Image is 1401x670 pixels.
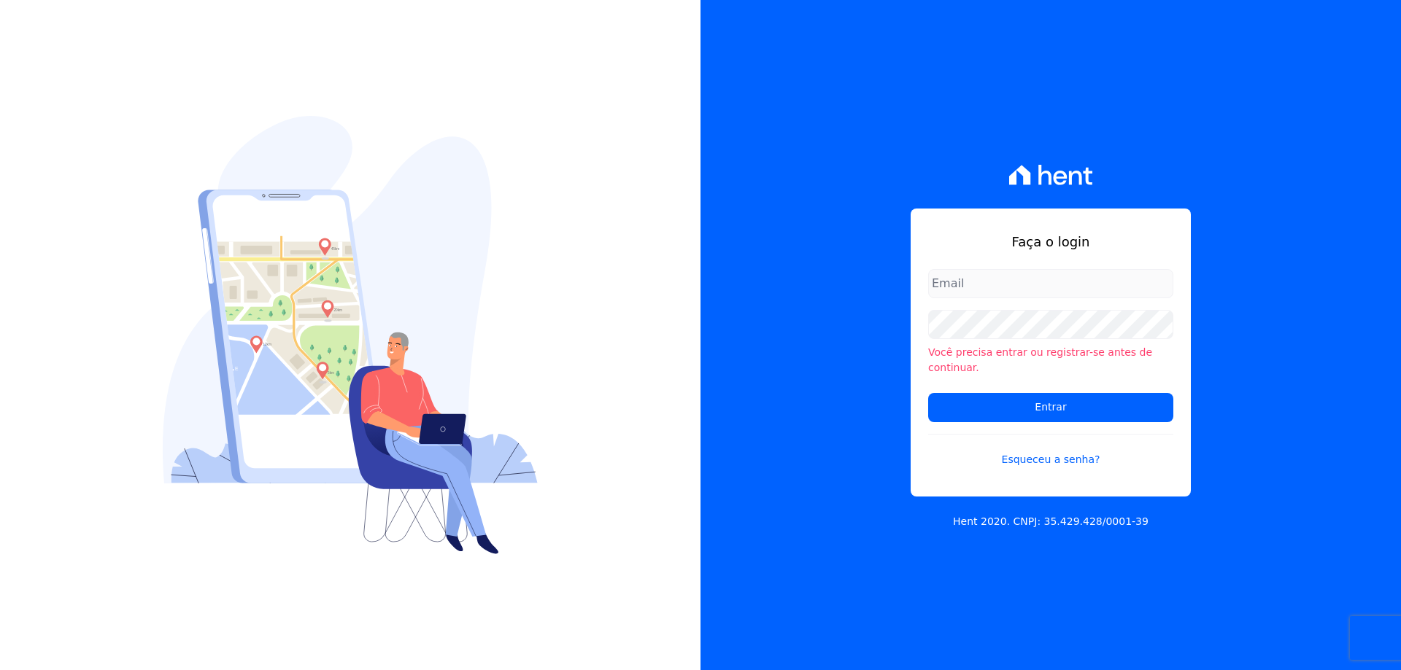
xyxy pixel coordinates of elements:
a: Esqueceu a senha? [928,434,1173,467]
li: Você precisa entrar ou registrar-se antes de continuar. [928,345,1173,375]
p: Hent 2020. CNPJ: 35.429.428/0001-39 [953,514,1149,529]
h1: Faça o login [928,232,1173,252]
input: Entrar [928,393,1173,422]
img: Login [163,116,538,554]
input: Email [928,269,1173,298]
